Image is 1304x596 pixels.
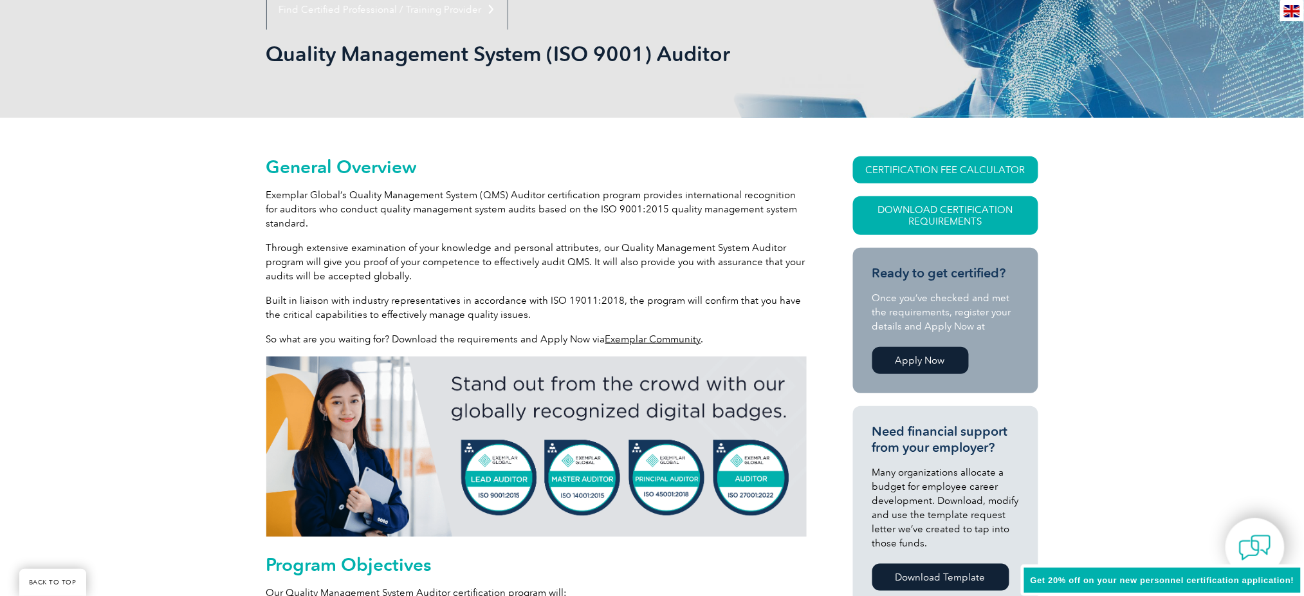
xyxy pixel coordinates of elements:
p: Exemplar Global’s Quality Management System (QMS) Auditor certification program provides internat... [266,188,807,230]
h3: Need financial support from your employer? [872,424,1019,456]
a: Exemplar Community [605,333,701,345]
a: Download Template [872,564,1009,591]
h3: Ready to get certified? [872,265,1019,281]
span: Get 20% off on your new personnel certification application! [1031,575,1294,585]
a: Download Certification Requirements [853,196,1038,235]
a: CERTIFICATION FEE CALCULATOR [853,156,1038,183]
p: Once you’ve checked and met the requirements, register your details and Apply Now at [872,291,1019,333]
img: badges [266,357,807,537]
p: Many organizations allocate a budget for employee career development. Download, modify and use th... [872,465,1019,550]
p: Through extensive examination of your knowledge and personal attributes, our Quality Management S... [266,241,807,283]
h2: General Overview [266,156,807,177]
h2: Program Objectives [266,554,807,575]
p: So what are you waiting for? Download the requirements and Apply Now via . [266,332,807,346]
a: BACK TO TOP [19,569,86,596]
img: en [1284,5,1300,17]
img: contact-chat.png [1239,532,1271,564]
p: Built in liaison with industry representatives in accordance with ISO 19011:2018, the program wil... [266,293,807,322]
a: Apply Now [872,347,969,374]
h1: Quality Management System (ISO 9001) Auditor [266,41,760,66]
